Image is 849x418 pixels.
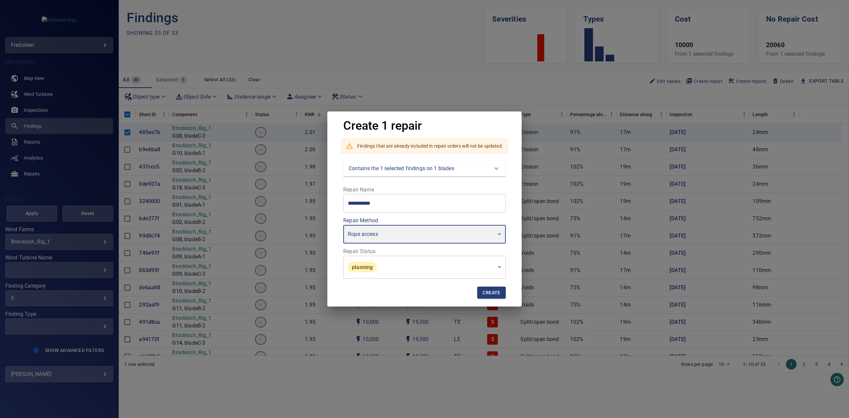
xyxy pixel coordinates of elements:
div: Rope access [343,225,506,244]
label: Repair Status [343,249,506,254]
div: planning [343,256,506,279]
button: Create [477,287,505,299]
span: planning [348,264,377,270]
h1: Create 1 repair [343,119,422,133]
label: Repair Method [343,218,506,223]
p: Contains the 1 selected findings on 1 blades [349,165,454,173]
div: Findings that are already included in repair orders will not be updated. [357,140,503,152]
span: Create [483,289,500,297]
div: Contains the 1 selected findings on 1 blades [343,161,506,176]
label: Repair Name [343,187,506,192]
